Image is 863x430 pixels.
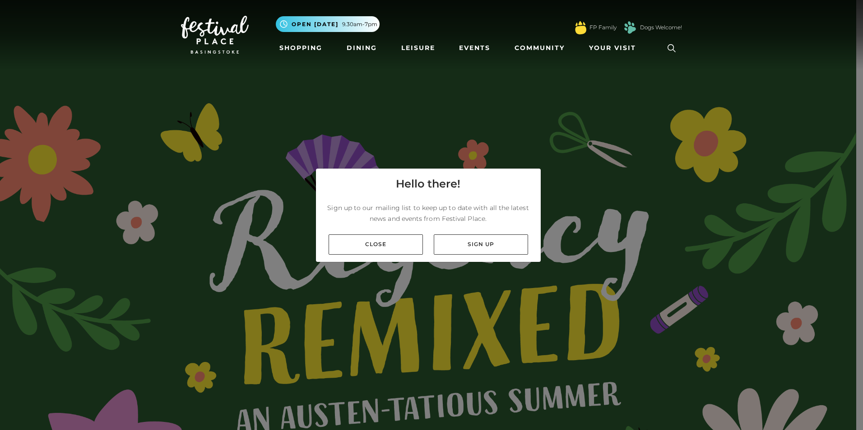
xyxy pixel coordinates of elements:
a: Shopping [276,40,326,56]
h4: Hello there! [396,176,460,192]
img: Festival Place Logo [181,16,249,54]
a: Your Visit [585,40,644,56]
span: Your Visit [589,43,636,53]
a: Leisure [398,40,439,56]
a: Dogs Welcome! [640,23,682,32]
a: FP Family [589,23,617,32]
a: Sign up [434,234,528,255]
a: Community [511,40,568,56]
button: Open [DATE] 9.30am-7pm [276,16,380,32]
span: 9.30am-7pm [342,20,377,28]
a: Events [455,40,494,56]
a: Close [329,234,423,255]
span: Open [DATE] [292,20,339,28]
p: Sign up to our mailing list to keep up to date with all the latest news and events from Festival ... [323,202,534,224]
a: Dining [343,40,380,56]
